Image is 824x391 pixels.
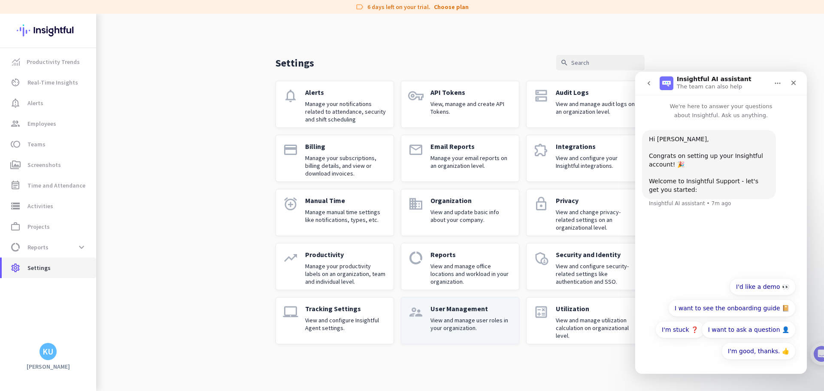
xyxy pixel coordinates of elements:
p: Security and Identity [556,250,637,259]
i: lock [533,196,549,212]
i: search [560,59,568,67]
i: payment [283,142,298,158]
a: emailEmail ReportsManage your email reports on an organization level. [401,135,519,182]
span: Screenshots [27,160,61,170]
i: notifications [283,88,298,103]
p: Productivity [305,250,387,259]
a: perm_mediaScreenshots [2,155,96,175]
a: data_usageReportsexpand_more [2,237,96,258]
a: groupEmployees [2,113,96,134]
p: View and manage user roles in your organization. [430,316,512,332]
a: paymentBillingManage your subscriptions, billing details, and view or download invoices. [276,135,394,182]
p: Organization [430,196,512,205]
i: trending_up [283,250,298,266]
a: calculateUtilizationView and manage utilization calculation on organizational level. [526,297,645,344]
i: admin_panel_settings [533,250,549,266]
i: data_usage [408,250,424,266]
p: View and configure Insightful Agent settings. [305,316,387,332]
p: Privacy [556,196,637,205]
a: extensionIntegrationsView and configure your Insightful integrations. [526,135,645,182]
i: extension [533,142,549,158]
a: menu-itemProductivity Trends [2,52,96,72]
p: Integrations [556,142,637,151]
i: label [355,3,364,11]
span: Time and Attendance [27,180,85,191]
i: group [10,118,21,129]
i: domain [408,196,424,212]
a: data_usageReportsView and manage office locations and workload in your organization. [401,243,519,290]
i: email [408,142,424,158]
i: dns [533,88,549,103]
a: notification_importantAlerts [2,93,96,113]
i: laptop_mac [283,304,298,320]
p: View and manage audit logs on an organization level. [556,100,637,115]
a: admin_panel_settingsSecurity and IdentityView and configure security-related settings like authen... [526,243,645,290]
a: lockPrivacyView and change privacy-related settings on an organizational level. [526,189,645,236]
p: View and update basic info about your company. [430,208,512,224]
i: vpn_key [408,88,424,103]
span: Real-Time Insights [27,77,78,88]
div: KU [42,347,54,356]
i: work_outline [10,221,21,232]
i: perm_media [10,160,21,170]
p: Manual Time [305,196,387,205]
img: Insightful logo [17,14,79,47]
span: Settings [27,263,51,273]
p: Manage manual time settings like notifications, types, etc. [305,208,387,224]
span: Activities [27,201,53,211]
i: event_note [10,180,21,191]
p: View and manage office locations and workload in your organization. [430,262,512,285]
i: calculate [533,304,549,320]
span: Teams [27,139,45,149]
a: trending_upProductivityManage your productivity labels on an organization, team and individual le... [276,243,394,290]
span: Alerts [27,98,43,108]
a: alarm_addManual TimeManage manual time settings like notifications, types, etc. [276,189,394,236]
a: dnsAudit LogsView and manage audit logs on an organization level. [526,81,645,128]
a: laptop_macTracking SettingsView and configure Insightful Agent settings. [276,297,394,344]
span: Employees [27,118,56,129]
p: Reports [430,250,512,259]
p: User Management [430,304,512,313]
input: Search [556,55,645,70]
p: Manage your email reports on an organization level. [430,154,512,170]
a: Choose plan [434,3,469,11]
span: Projects [27,221,50,232]
a: domainOrganizationView and update basic info about your company. [401,189,519,236]
p: Manage your notifications related to attendance, security and shift scheduling [305,100,387,123]
i: supervisor_account [408,304,424,320]
span: Reports [27,242,48,252]
img: menu-item [12,58,20,66]
p: Billing [305,142,387,151]
p: Utilization [556,304,637,313]
button: expand_more [74,239,89,255]
a: supervisor_accountUser ManagementView and manage user roles in your organization. [401,297,519,344]
a: av_timerReal-Time Insights [2,72,96,93]
i: notification_important [10,98,21,108]
p: Email Reports [430,142,512,151]
i: av_timer [10,77,21,88]
a: tollTeams [2,134,96,155]
a: vpn_keyAPI TokensView, manage and create API Tokens. [401,81,519,128]
i: settings [10,263,21,273]
a: event_noteTime and Attendance [2,175,96,196]
a: notificationsAlertsManage your notifications related to attendance, security and shift scheduling [276,81,394,128]
iframe: Intercom live chat [635,72,807,374]
a: settingsSettings [2,258,96,278]
span: Productivity Trends [27,57,80,67]
i: toll [10,139,21,149]
p: View and change privacy-related settings on an organizational level. [556,208,637,231]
